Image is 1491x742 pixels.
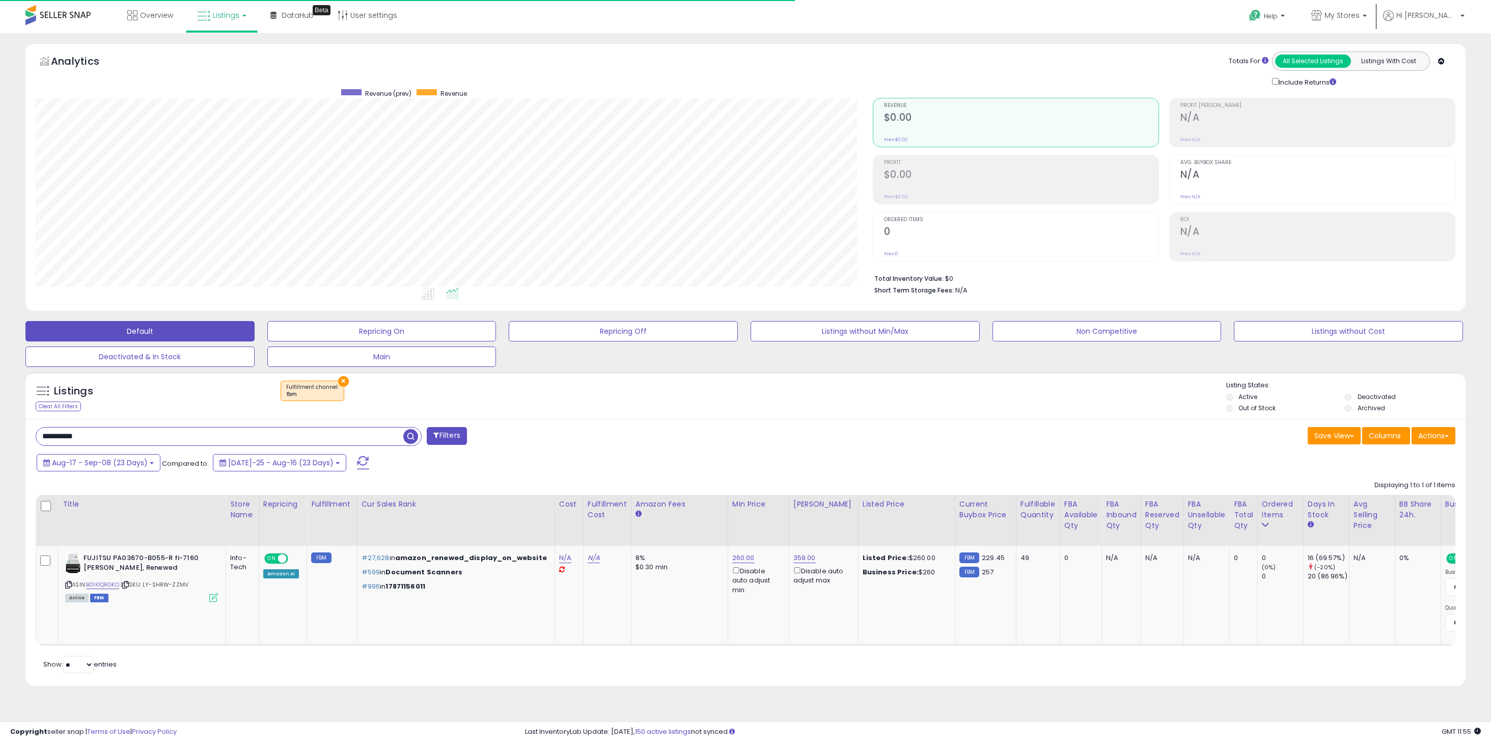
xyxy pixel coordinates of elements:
div: $260 [863,568,947,577]
span: My Stores [1324,10,1360,20]
div: Displaying 1 to 1 of 1 items [1374,481,1455,490]
small: FBM [959,552,979,563]
div: Disable auto adjust max [793,565,850,585]
div: ASIN: [65,553,218,601]
span: N/A [955,285,968,295]
span: 17871156011 [385,581,425,591]
button: Listings without Min/Max [751,321,980,341]
span: OFF [287,554,303,563]
span: Show: entries [43,659,117,669]
small: Prev: N/A [1180,194,1200,200]
div: 20 (86.96%) [1308,572,1349,581]
small: Prev: N/A [1180,251,1200,257]
i: Get Help [1249,9,1261,22]
div: 0 [1234,553,1250,563]
p: in [362,582,547,591]
span: Profit [PERSON_NAME] [1180,103,1455,109]
span: amazon_renewed_display_on_website [395,553,547,563]
h2: N/A [1180,226,1455,240]
b: Short Term Storage Fees: [874,286,954,295]
span: Document Scanners [385,567,462,577]
div: Include Returns [1264,76,1348,88]
button: Save View [1308,427,1361,444]
h2: N/A [1180,112,1455,125]
a: 359.00 [793,553,816,563]
div: Cost [559,499,579,510]
div: Min Price [732,499,785,510]
p: in [362,568,547,577]
b: Total Inventory Value: [874,274,944,283]
b: Business Price: [863,567,919,577]
small: Prev: N/A [1180,137,1200,143]
button: Listings without Cost [1234,321,1463,341]
label: Out of Stock [1238,404,1276,412]
span: 257 [982,567,993,577]
button: × [338,376,349,387]
a: Hi [PERSON_NAME] [1383,10,1465,33]
div: 49 [1020,553,1052,563]
div: Ordered Items [1262,499,1299,520]
div: $260.00 [863,553,947,563]
div: Fulfillment Cost [588,499,627,520]
div: FBA inbound Qty [1106,499,1137,531]
div: FBA Available Qty [1064,499,1097,531]
b: Listed Price: [863,553,909,563]
a: N/A [588,553,600,563]
div: Listed Price [863,499,951,510]
button: Repricing Off [509,321,738,341]
div: 0% [1399,553,1433,563]
div: 16 (69.57%) [1308,553,1349,563]
button: Aug-17 - Sep-08 (23 Days) [37,454,160,471]
div: N/A [1188,553,1222,563]
button: Actions [1412,427,1455,444]
button: Non Competitive [992,321,1222,341]
h2: $0.00 [884,112,1158,125]
small: Prev: 0 [884,251,898,257]
div: FBA Total Qty [1234,499,1253,531]
div: N/A [1106,553,1133,563]
small: (-20%) [1314,563,1335,571]
div: Amazon AI [263,569,299,578]
div: [PERSON_NAME] [793,499,854,510]
div: Repricing [263,499,302,510]
button: Deactivated & In Stock [25,347,255,367]
span: Revenue [884,103,1158,109]
div: Clear All Filters [36,402,81,411]
div: 8% [636,553,720,563]
div: FBA Unsellable Qty [1188,499,1226,531]
span: #27,628 [362,553,390,563]
div: 0 [1064,553,1094,563]
h5: Listings [54,384,93,399]
button: Repricing On [267,321,496,341]
span: 229.45 [982,553,1005,563]
div: Avg Selling Price [1354,499,1391,531]
a: Help [1241,2,1295,33]
div: Info-Tech [230,553,251,572]
span: ROI [1180,217,1455,223]
span: #599 [362,567,380,577]
span: Fulfillment channel : [286,383,339,399]
span: Aug-17 - Sep-08 (23 Days) [52,458,148,468]
small: FBM [959,567,979,577]
div: Totals For [1229,57,1268,66]
span: [DATE]-25 - Aug-16 (23 Days) [228,458,334,468]
h2: 0 [884,226,1158,240]
div: Title [63,499,222,510]
div: Fulfillment [311,499,352,510]
button: Default [25,321,255,341]
button: [DATE]-25 - Aug-16 (23 Days) [213,454,346,471]
div: 0 [1262,572,1303,581]
a: N/A [559,553,571,563]
span: FBM [90,594,108,602]
span: Ordered Items [884,217,1158,223]
div: Store Name [230,499,255,520]
button: All Selected Listings [1275,55,1351,68]
span: Revenue [440,89,467,98]
div: N/A [1354,553,1387,563]
div: N/A [1145,553,1176,563]
span: Compared to: [162,459,209,468]
a: B01K1QRGKO [86,580,119,589]
span: Help [1264,12,1278,20]
h5: Analytics [51,54,119,71]
span: Columns [1369,431,1401,441]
